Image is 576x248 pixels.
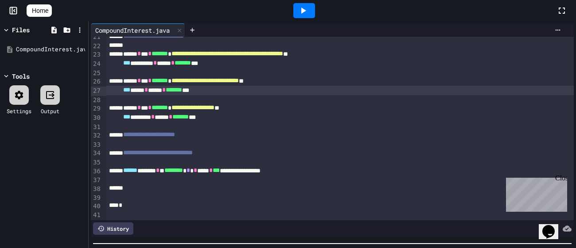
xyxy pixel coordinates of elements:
iframe: chat widget [539,213,567,239]
div: Output [41,107,59,115]
div: CompoundInterest.java [16,45,85,54]
div: Files [12,25,30,34]
a: Home [27,4,52,17]
span: Home [32,6,48,15]
div: Tools [12,72,30,81]
div: Chat with us now!Close [4,4,61,56]
iframe: chat widget [502,174,567,212]
div: Settings [7,107,31,115]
